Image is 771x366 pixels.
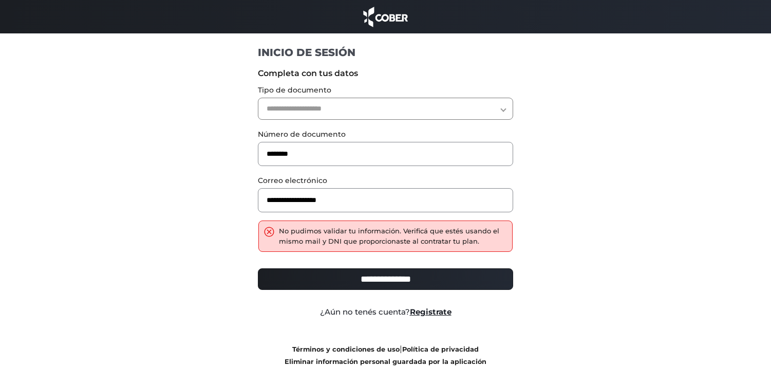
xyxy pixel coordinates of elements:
[361,5,411,28] img: cober_marca.png
[292,345,400,353] a: Términos y condiciones de uso
[258,67,513,80] label: Completa con tus datos
[258,46,513,59] h1: INICIO DE SESIÓN
[258,175,513,186] label: Correo electrónico
[250,306,521,318] div: ¿Aún no tenés cuenta?
[279,226,507,246] div: No pudimos validar tu información. Verificá que estés usando el mismo mail y DNI que proporcionas...
[402,345,479,353] a: Política de privacidad
[410,307,452,317] a: Registrate
[285,358,486,365] a: Eliminar información personal guardada por la aplicación
[258,85,513,96] label: Tipo de documento
[258,129,513,140] label: Número de documento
